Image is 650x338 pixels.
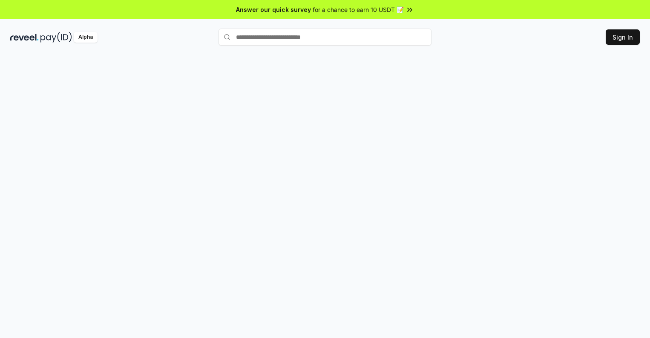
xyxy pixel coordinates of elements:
[74,32,98,43] div: Alpha
[10,32,39,43] img: reveel_dark
[606,29,640,45] button: Sign In
[236,5,311,14] span: Answer our quick survey
[313,5,404,14] span: for a chance to earn 10 USDT 📝
[40,32,72,43] img: pay_id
